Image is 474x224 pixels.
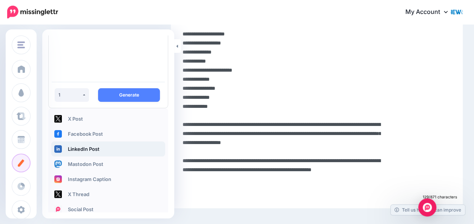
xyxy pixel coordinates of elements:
button: Generate [98,88,160,102]
a: Social Post [51,202,165,217]
a: X Thread [51,187,165,202]
img: facebook-square.png [54,130,62,138]
a: X Post [51,111,165,126]
div: 1 [58,92,82,98]
button: 1 [55,88,89,102]
img: linkedin-square.png [54,145,62,153]
div: Open Intercom Messenger [418,198,436,216]
img: mastodon-square.png [54,160,62,168]
a: Facebook Post [51,126,165,141]
img: twitter-square.png [54,115,62,123]
a: LinkedIn Post [51,141,165,156]
img: instagram-square.png [54,175,62,183]
a: Instagram Caption [51,172,165,187]
img: Missinglettr [7,6,58,18]
a: Tell us how we can improve [391,205,465,215]
img: menu.png [17,41,25,48]
img: twitter-square.png [54,190,62,198]
img: logo-square.png [54,206,62,213]
a: Mastodon Post [51,156,165,172]
div: 129/871 characters [171,192,463,202]
a: My Account [398,3,463,21]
